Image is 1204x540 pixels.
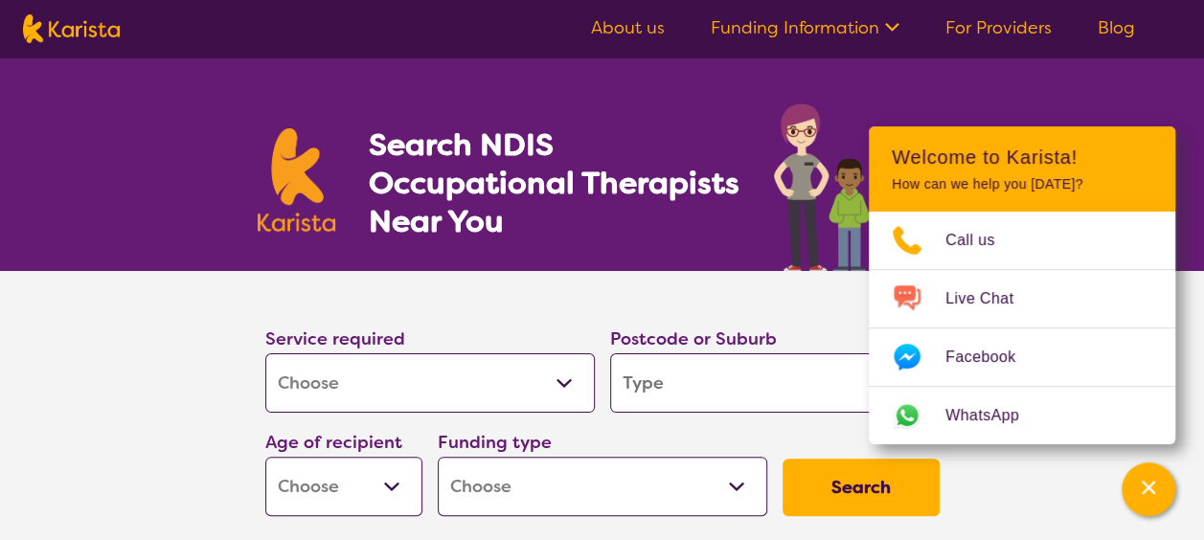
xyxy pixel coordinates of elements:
[265,431,402,454] label: Age of recipient
[774,103,947,271] img: occupational-therapy
[945,343,1038,371] span: Facebook
[945,284,1036,313] span: Live Chat
[265,327,405,350] label: Service required
[610,353,940,413] input: Type
[368,125,740,240] h1: Search NDIS Occupational Therapists Near You
[945,226,1018,255] span: Call us
[438,431,552,454] label: Funding type
[869,387,1175,444] a: Web link opens in a new tab.
[1122,462,1175,516] button: Channel Menu
[869,126,1175,444] div: Channel Menu
[1098,16,1135,39] a: Blog
[258,128,336,232] img: Karista logo
[591,16,665,39] a: About us
[711,16,899,39] a: Funding Information
[23,14,120,43] img: Karista logo
[869,212,1175,444] ul: Choose channel
[945,401,1042,430] span: WhatsApp
[783,459,940,516] button: Search
[892,176,1152,192] p: How can we help you [DATE]?
[892,146,1152,169] h2: Welcome to Karista!
[610,327,777,350] label: Postcode or Suburb
[945,16,1052,39] a: For Providers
